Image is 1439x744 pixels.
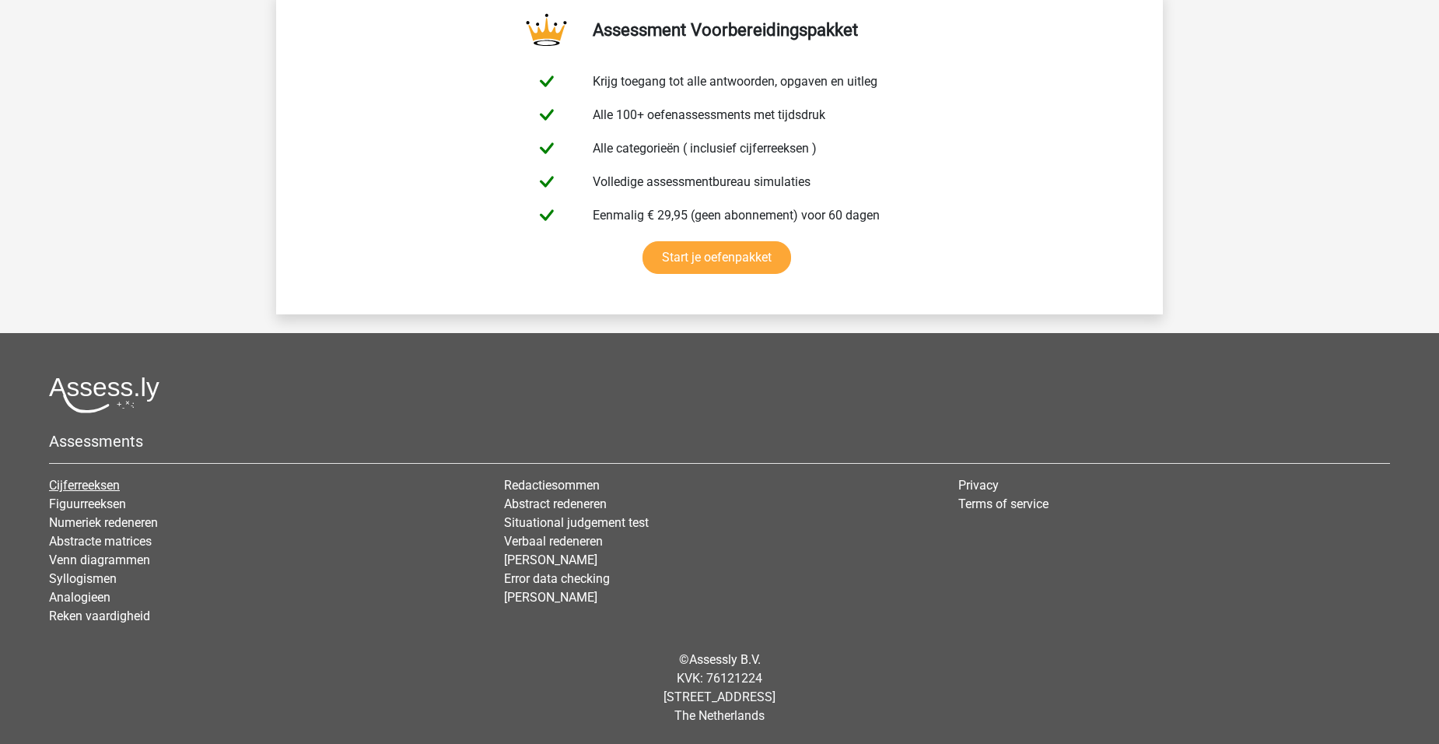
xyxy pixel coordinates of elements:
[49,515,158,530] a: Numeriek redeneren
[49,432,1390,451] h5: Assessments
[504,571,610,586] a: Error data checking
[504,478,600,493] a: Redactiesommen
[504,515,649,530] a: Situational judgement test
[37,638,1402,738] div: © KVK: 76121224 [STREET_ADDRESS] The Netherlands
[49,590,110,605] a: Analogieen
[689,652,761,667] a: Assessly B.V.
[49,478,120,493] a: Cijferreeksen
[49,571,117,586] a: Syllogismen
[49,553,150,567] a: Venn diagrammen
[642,241,791,274] a: Start je oefenpakket
[504,534,603,549] a: Verbaal redeneren
[504,497,607,511] a: Abstract redeneren
[504,553,597,567] a: [PERSON_NAME]
[49,534,152,549] a: Abstracte matrices
[49,377,159,413] img: Assessly logo
[49,497,126,511] a: Figuurreeksen
[49,609,150,623] a: Reken vaardigheid
[958,497,1049,511] a: Terms of service
[504,590,597,605] a: [PERSON_NAME]
[958,478,999,493] a: Privacy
